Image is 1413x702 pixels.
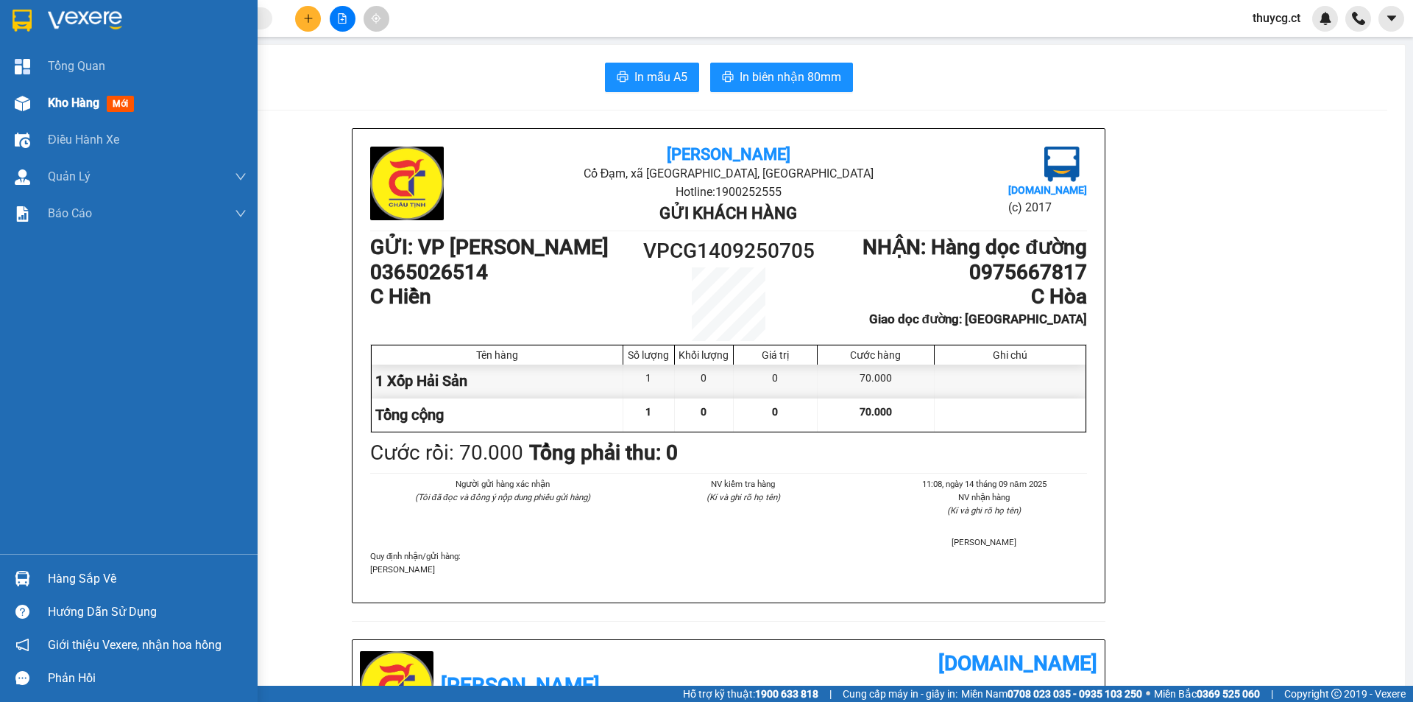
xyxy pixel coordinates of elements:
i: (Kí và ghi rõ họ tên) [947,505,1021,516]
img: phone-icon [1352,12,1365,25]
span: Cung cấp máy in - giấy in: [843,686,957,702]
h1: 0975667817 [818,260,1087,285]
img: warehouse-icon [15,133,30,148]
span: down [235,171,247,183]
span: Điều hành xe [48,130,119,149]
span: caret-down [1385,12,1398,25]
span: question-circle [15,605,29,619]
li: NV nhận hàng [882,491,1087,504]
div: Số lượng [627,349,670,361]
span: aim [371,13,381,24]
img: logo.jpg [18,18,92,92]
div: Phản hồi [48,667,247,689]
img: dashboard-icon [15,59,30,74]
span: Giới thiệu Vexere, nhận hoa hồng [48,636,222,654]
div: Cước rồi : 70.000 [370,437,523,469]
span: 0 [772,406,778,418]
b: GỬI : VP [PERSON_NAME] [370,235,609,259]
div: Quy định nhận/gửi hàng : [370,550,1087,576]
i: (Kí và ghi rõ họ tên) [706,492,780,502]
img: solution-icon [15,206,30,222]
b: [PERSON_NAME] [667,145,790,164]
span: Quản Lý [48,167,91,186]
p: [PERSON_NAME] [370,563,1087,576]
div: Cước hàng [821,349,930,361]
span: file-add [337,13,347,24]
span: Kho hàng [48,96,99,110]
div: 1 Xốp Hải Sản [372,365,623,398]
span: In mẫu A5 [634,68,687,86]
span: copyright [1331,689,1342,699]
div: Giá trị [737,349,813,361]
strong: 0708 023 035 - 0935 103 250 [1007,688,1142,700]
span: 0 [701,406,706,418]
div: Ghi chú [938,349,1082,361]
img: icon-new-feature [1319,12,1332,25]
b: [DOMAIN_NAME] [1008,184,1087,196]
span: plus [303,13,314,24]
span: down [235,208,247,220]
strong: 1900 633 818 [755,688,818,700]
span: | [829,686,832,702]
img: logo.jpg [370,147,444,220]
button: plus [295,6,321,32]
b: GỬI : VP [PERSON_NAME] [18,107,257,131]
li: (c) 2017 [1008,198,1087,217]
b: [PERSON_NAME] [441,673,600,698]
span: Miền Bắc [1154,686,1260,702]
span: notification [15,638,29,652]
b: [DOMAIN_NAME] [938,651,1097,675]
div: Hướng dẫn sử dụng [48,601,247,623]
div: Tên hàng [375,349,619,361]
span: Hỗ trợ kỹ thuật: [683,686,818,702]
li: Hotline: 1900252555 [489,183,967,201]
span: Báo cáo [48,204,92,222]
button: printerIn biên nhận 80mm [710,63,853,92]
li: 11:08, ngày 14 tháng 09 năm 2025 [882,477,1087,491]
span: 1 [645,406,651,418]
li: Cổ Đạm, xã [GEOGRAPHIC_DATA], [GEOGRAPHIC_DATA] [138,36,615,55]
div: 1 [623,365,675,398]
span: 70.000 [860,406,892,418]
span: printer [617,71,628,85]
li: Hotline: 1900252555 [138,55,615,73]
span: printer [722,71,734,85]
span: | [1271,686,1273,702]
img: warehouse-icon [15,96,30,111]
button: aim [364,6,389,32]
li: Người gửi hàng xác nhận [400,477,605,491]
div: 0 [734,365,818,398]
li: Cổ Đạm, xã [GEOGRAPHIC_DATA], [GEOGRAPHIC_DATA] [489,164,967,183]
h1: C Hòa [818,284,1087,309]
h1: C Hiền [370,284,639,309]
button: caret-down [1378,6,1404,32]
div: Khối lượng [679,349,729,361]
b: NHẬN : Hàng dọc đường [863,235,1087,259]
h1: VPCG1409250705 [639,235,818,267]
i: (Tôi đã đọc và đồng ý nộp dung phiếu gửi hàng) [415,492,590,502]
span: message [15,671,29,685]
span: Miền Nam [961,686,1142,702]
span: In biên nhận 80mm [740,68,841,86]
button: printerIn mẫu A5 [605,63,699,92]
div: 0 [675,365,734,398]
span: mới [107,96,134,112]
span: Tổng cộng [375,406,444,424]
img: warehouse-icon [15,169,30,185]
img: warehouse-icon [15,571,30,586]
div: 70.000 [818,365,935,398]
img: logo-vxr [13,10,32,32]
b: Tổng phải thu: 0 [529,440,678,465]
img: logo.jpg [1044,147,1080,182]
button: file-add [330,6,355,32]
li: NV kiểm tra hàng [640,477,846,491]
strong: 0369 525 060 [1197,688,1260,700]
h1: 0365026514 [370,260,639,285]
div: Hàng sắp về [48,568,247,590]
b: Gửi khách hàng [659,204,797,222]
span: ⚪️ [1146,691,1150,697]
b: Giao dọc đường: [GEOGRAPHIC_DATA] [869,312,1087,326]
span: Tổng Quan [48,57,105,75]
li: [PERSON_NAME] [882,536,1087,549]
span: thuycg.ct [1241,9,1312,27]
